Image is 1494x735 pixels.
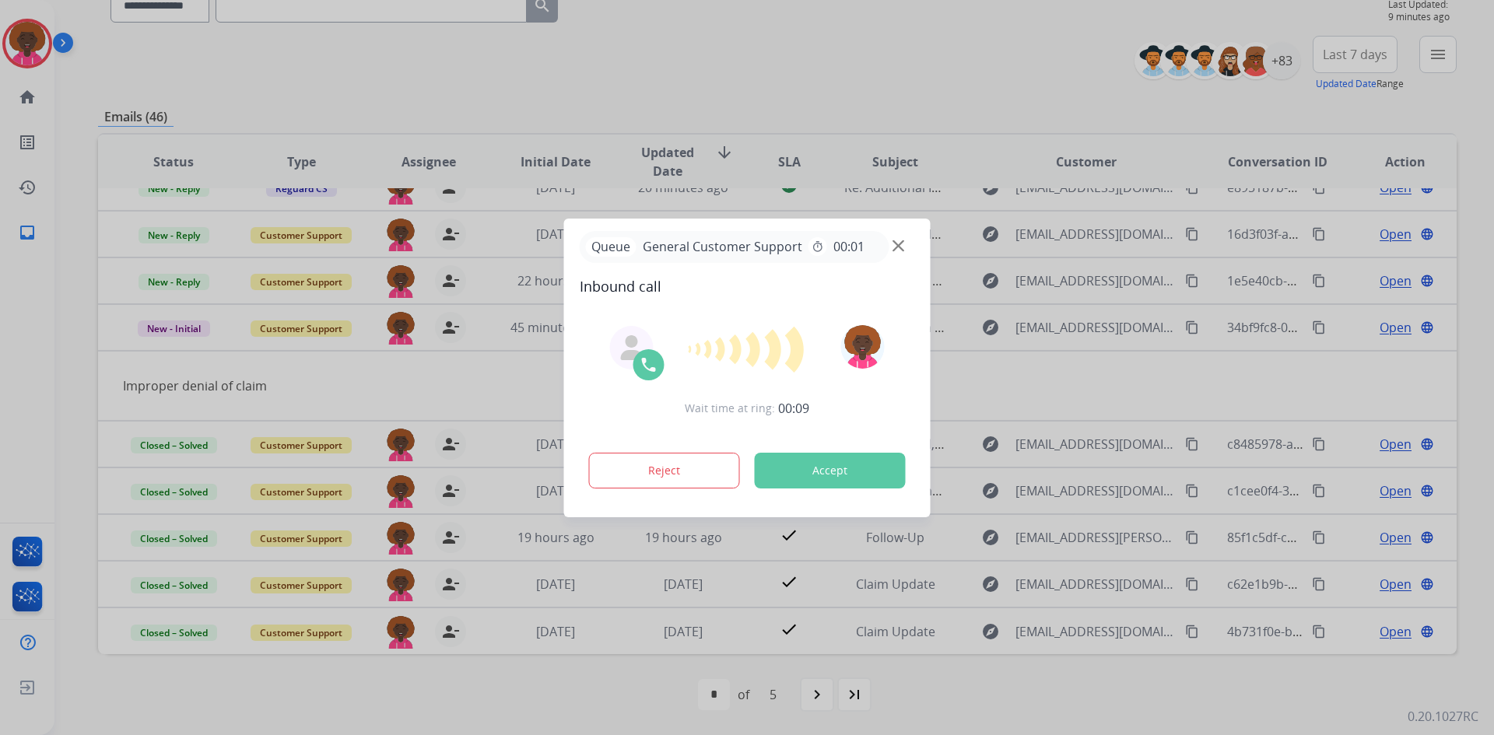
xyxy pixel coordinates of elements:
[812,240,824,253] mat-icon: timer
[840,325,884,369] img: avatar
[778,399,809,418] span: 00:09
[755,453,906,488] button: Accept
[893,240,904,251] img: close-button
[1408,707,1478,726] p: 0.20.1027RC
[619,335,644,360] img: agent-avatar
[586,237,637,257] p: Queue
[589,453,740,488] button: Reject
[833,237,864,256] span: 00:01
[685,401,775,416] span: Wait time at ring:
[580,275,915,297] span: Inbound call
[640,355,658,374] img: call-icon
[637,237,808,256] span: General Customer Support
